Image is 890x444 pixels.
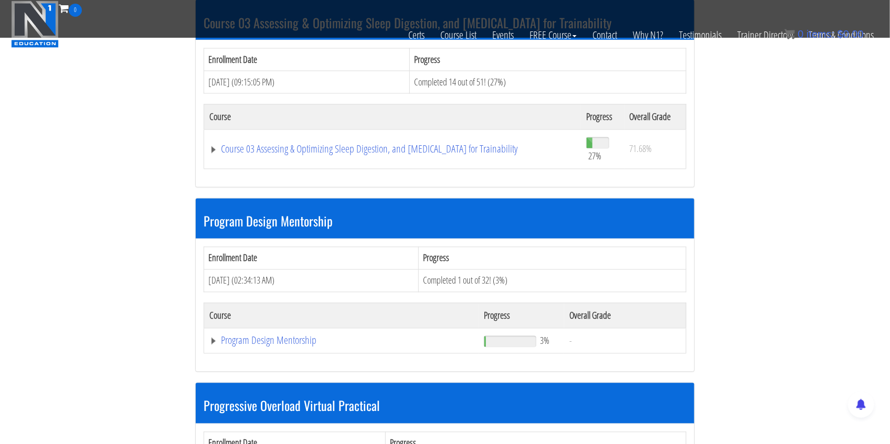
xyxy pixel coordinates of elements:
bdi: 0.00 [838,28,864,40]
td: 71.68% [624,129,686,169]
span: 27% [588,150,601,162]
span: $ [838,28,843,40]
th: Enrollment Date [204,49,410,71]
th: Progress [419,247,686,270]
a: Certs [400,17,432,53]
a: Course 03 Assessing & Optimizing Sleep Digestion, and [MEDICAL_DATA] for Trainability [209,144,576,155]
a: Trainer Directory [729,17,801,53]
img: icon11.png [785,29,795,39]
th: Enrollment Date [204,247,419,270]
td: [DATE] (02:34:13 AM) [204,270,419,293]
span: 3% [540,335,549,346]
th: Progress [410,49,686,71]
a: Contact [585,17,625,53]
a: Events [484,17,522,53]
td: Completed 1 out of 32! (3%) [419,270,686,293]
a: Program Design Mentorship [209,335,473,346]
a: 0 items: $0.00 [785,28,864,40]
td: [DATE] (09:15:05 PM) [204,71,410,93]
a: Testimonials [671,17,729,53]
td: Completed 14 out of 51! (27%) [410,71,686,93]
span: 0 [798,28,803,40]
td: - [564,328,686,353]
span: 0 [69,4,82,17]
a: Why N1? [625,17,671,53]
a: FREE Course [522,17,585,53]
th: Overall Grade [564,303,686,328]
img: n1-education [11,1,59,48]
th: Course [204,104,581,129]
a: 0 [59,1,82,15]
h3: Progressive Overload Virtual Practical [204,399,686,413]
a: Terms & Conditions [801,17,882,53]
th: Course [204,303,479,328]
h3: Program Design Mentorship [204,214,686,228]
th: Progress [479,303,564,328]
a: Course List [432,17,484,53]
span: items: [807,28,834,40]
th: Overall Grade [624,104,686,129]
th: Progress [581,104,624,129]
